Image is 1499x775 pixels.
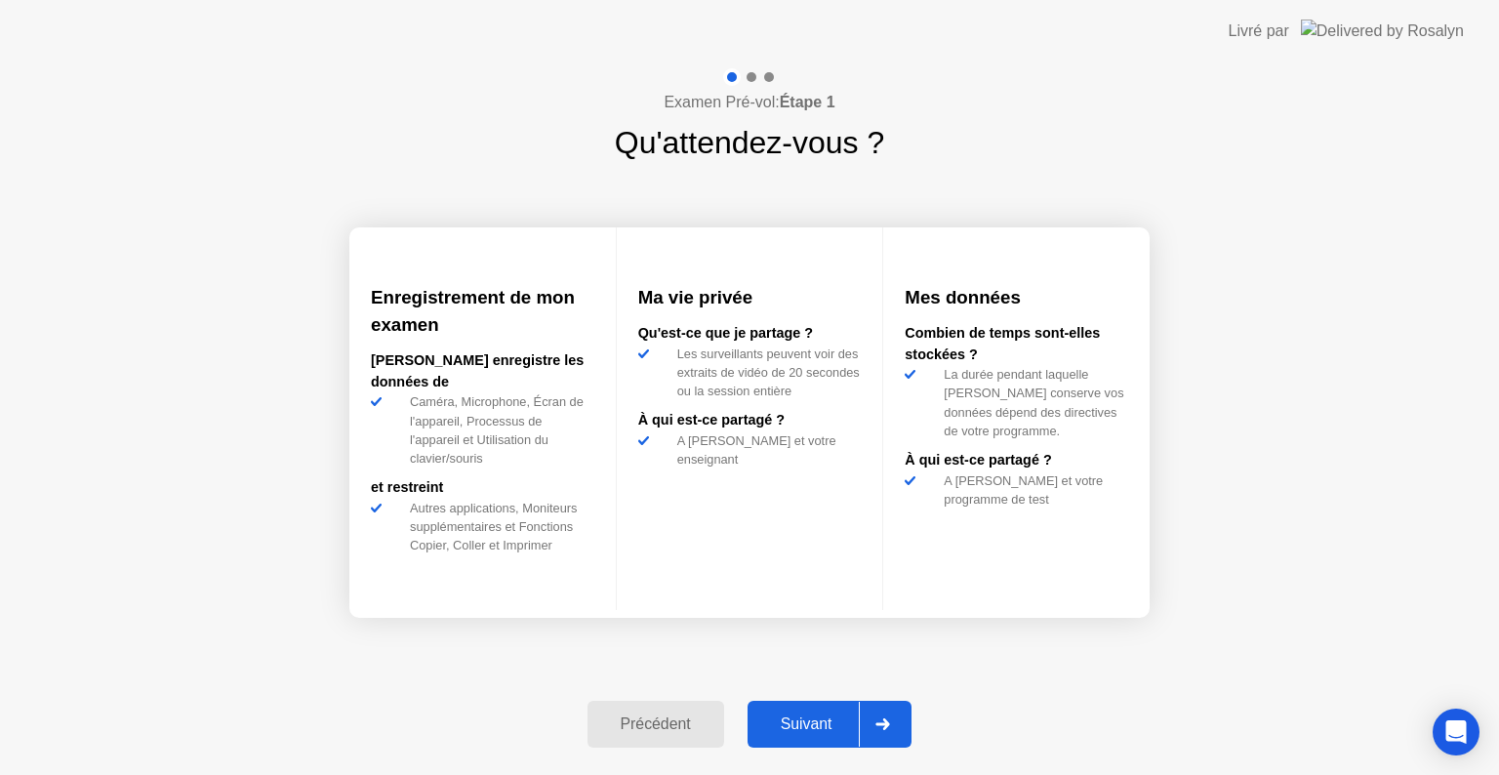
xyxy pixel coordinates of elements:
h3: Enregistrement de mon examen [371,284,594,339]
b: Étape 1 [780,94,835,110]
div: La durée pendant laquelle [PERSON_NAME] conserve vos données dépend des directives de votre progr... [936,365,1128,440]
h3: Mes données [905,284,1128,311]
h3: Ma vie privée [638,284,862,311]
button: Suivant [748,701,912,748]
div: Autres applications, Moniteurs supplémentaires et Fonctions Copier, Coller et Imprimer [402,499,594,555]
div: Suivant [753,715,860,733]
div: Les surveillants peuvent voir des extraits de vidéo de 20 secondes ou la session entière [669,345,862,401]
img: Delivered by Rosalyn [1301,20,1464,42]
div: Caméra, Microphone, Écran de l'appareil, Processus de l'appareil et Utilisation du clavier/souris [402,392,594,468]
button: Précédent [587,701,724,748]
h4: Examen Pré-vol: [664,91,834,114]
div: Combien de temps sont-elles stockées ? [905,323,1128,365]
div: Open Intercom Messenger [1433,709,1479,755]
div: [PERSON_NAME] enregistre les données de [371,350,594,392]
div: Livré par [1229,20,1289,43]
div: Précédent [593,715,718,733]
h1: Qu'attendez-vous ? [615,119,885,166]
div: Qu'est-ce que je partage ? [638,323,862,345]
div: À qui est-ce partagé ? [638,410,862,431]
div: et restreint [371,477,594,499]
div: A [PERSON_NAME] et votre enseignant [669,431,862,469]
div: A [PERSON_NAME] et votre programme de test [936,471,1128,509]
div: À qui est-ce partagé ? [905,450,1128,471]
